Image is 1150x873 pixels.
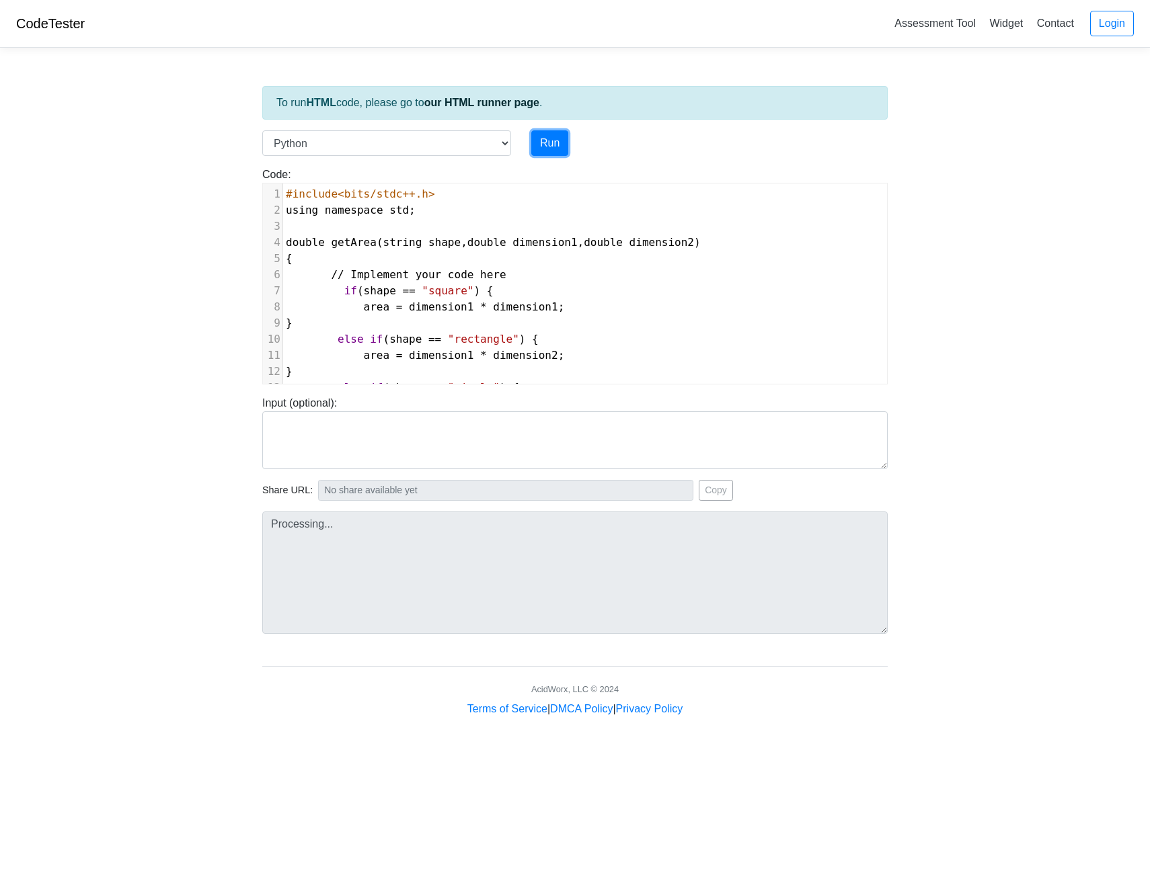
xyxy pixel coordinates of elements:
[263,186,282,202] div: 1
[331,268,344,281] span: //
[448,333,519,345] span: "rectangle"
[370,381,383,394] span: if
[422,284,473,297] span: "square"
[263,202,282,218] div: 2
[263,299,282,315] div: 8
[338,333,364,345] span: else
[364,284,396,297] span: shape
[616,703,683,714] a: Privacy Policy
[467,703,547,714] a: Terms of Service
[424,97,539,108] a: our HTML runner page
[16,16,85,31] a: CodeTester
[263,235,282,251] div: 4
[286,300,564,313] span: ;
[262,86,888,120] div: To run code, please go to .
[480,268,506,281] span: here
[286,381,519,394] span: ( ) {
[389,333,422,345] span: shape
[364,349,390,362] span: area
[263,347,282,364] div: 11
[584,236,623,249] span: double
[263,364,282,380] div: 12
[389,381,422,394] span: shape
[364,300,390,313] span: area
[1032,12,1079,34] a: Contact
[263,331,282,347] div: 10
[325,204,383,216] span: namespace
[448,268,474,281] span: code
[428,381,441,394] span: ==
[263,380,282,396] div: 13
[467,236,506,249] span: double
[531,683,619,696] div: AcidWorx, LLC © 2024
[383,236,422,249] span: string
[286,188,435,200] span: #include<bits/stdc++.h>
[984,12,1028,34] a: Widget
[531,130,568,156] button: Run
[252,395,898,469] div: Input (optional):
[409,349,473,362] span: dimension1
[338,381,364,394] span: else
[252,167,898,384] div: Code:
[402,284,415,297] span: ==
[286,365,293,378] span: }
[286,252,293,265] span: {
[448,381,500,394] span: "circle"
[286,204,416,216] span: ;
[262,483,313,498] span: Share URL:
[416,268,442,281] span: your
[306,97,336,108] strong: HTML
[263,251,282,267] div: 5
[550,703,613,714] a: DMCA Policy
[263,283,282,299] div: 7
[286,317,293,329] span: }
[331,236,376,249] span: getArea
[370,333,383,345] span: if
[286,236,701,249] span: ( , , )
[1090,11,1134,36] a: Login
[344,284,357,297] span: if
[286,349,564,362] span: ;
[409,300,473,313] span: dimension1
[493,300,558,313] span: dimension1
[350,268,409,281] span: Implement
[286,284,493,297] span: ( ) {
[396,349,403,362] span: =
[263,315,282,331] div: 9
[263,267,282,283] div: 6
[699,480,733,501] button: Copy
[396,300,403,313] span: =
[512,236,577,249] span: dimension1
[629,236,694,249] span: dimension2
[428,236,461,249] span: shape
[286,236,325,249] span: double
[318,480,693,501] input: No share available yet
[467,701,683,717] div: | |
[286,204,318,216] span: using
[493,349,558,362] span: dimension2
[889,12,981,34] a: Assessment Tool
[263,218,282,235] div: 3
[286,333,539,345] span: ( ) {
[428,333,441,345] span: ==
[389,204,409,216] span: std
